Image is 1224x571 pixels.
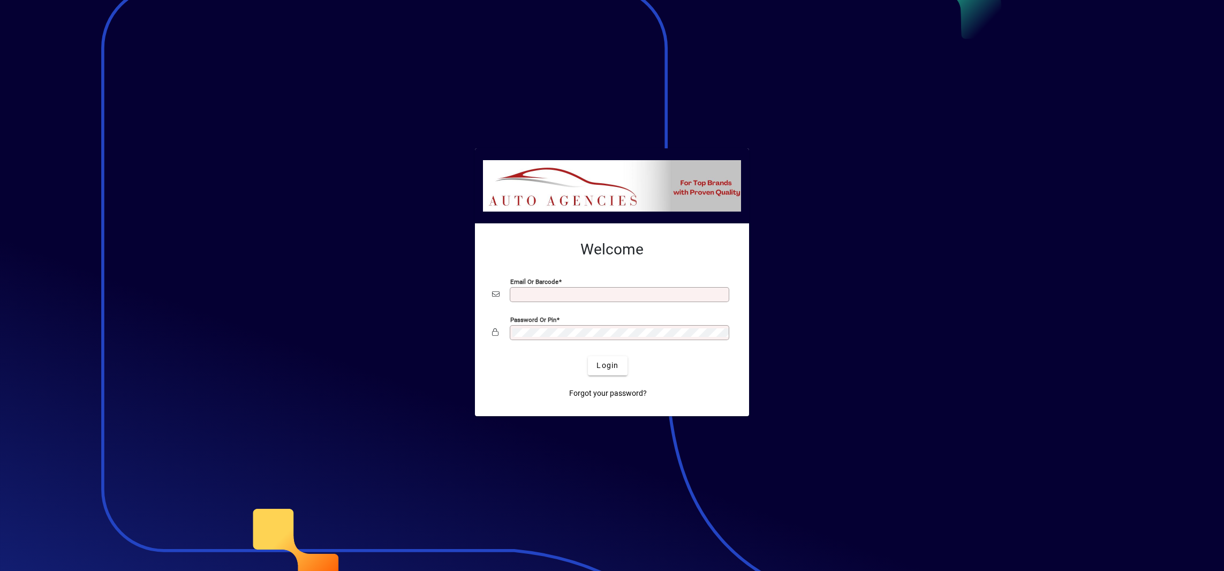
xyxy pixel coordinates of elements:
button: Login [588,356,627,375]
span: Login [596,360,618,371]
span: Forgot your password? [569,388,647,399]
mat-label: Password or Pin [510,315,556,323]
a: Forgot your password? [565,384,651,403]
h2: Welcome [492,241,732,259]
mat-label: Email or Barcode [510,277,558,285]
